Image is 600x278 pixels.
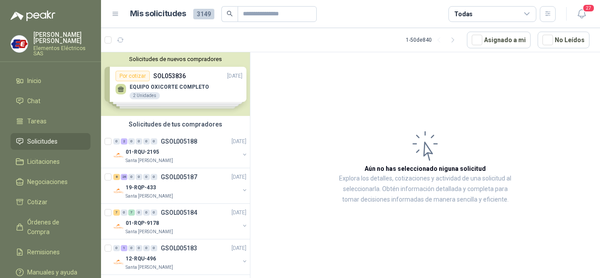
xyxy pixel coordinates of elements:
[11,173,90,190] a: Negociaciones
[161,138,197,144] p: GSOL005188
[136,209,142,216] div: 0
[27,197,47,207] span: Cotizar
[574,6,589,22] button: 27
[126,219,159,227] p: 01-RQP-9178
[538,32,589,48] button: No Leídos
[11,194,90,210] a: Cotizar
[27,177,68,187] span: Negociaciones
[11,93,90,109] a: Chat
[161,209,197,216] p: GSOL005184
[161,174,197,180] p: GSOL005187
[126,157,173,164] p: Santa [PERSON_NAME]
[143,174,150,180] div: 0
[113,207,248,235] a: 7 0 7 0 0 0 GSOL005184[DATE] Company Logo01-RQP-9178Santa [PERSON_NAME]
[136,245,142,251] div: 0
[121,209,127,216] div: 0
[105,56,246,62] button: Solicitudes de nuevos compradores
[227,11,233,17] span: search
[27,76,41,86] span: Inicio
[128,138,135,144] div: 0
[33,46,90,56] p: Elementos Eléctricos SAS
[101,52,250,116] div: Solicitudes de nuevos compradoresPor cotizarSOL053836[DATE] EQUIPO OXICORTE COMPLETO2 UnidadesPor...
[113,172,248,200] a: 8 26 0 0 0 0 GSOL005187[DATE] Company Logo19-RQP-433Santa [PERSON_NAME]
[27,96,40,106] span: Chat
[136,138,142,144] div: 0
[193,9,214,19] span: 3149
[231,244,246,253] p: [DATE]
[121,174,127,180] div: 26
[365,164,486,173] h3: Aún no has seleccionado niguna solicitud
[231,137,246,146] p: [DATE]
[27,116,47,126] span: Tareas
[136,174,142,180] div: 0
[582,4,595,12] span: 27
[11,113,90,130] a: Tareas
[406,33,460,47] div: 1 - 50 de 840
[11,133,90,150] a: Solicitudes
[113,150,124,161] img: Company Logo
[27,247,60,257] span: Remisiones
[126,255,156,263] p: 12-RQU-496
[454,9,473,19] div: Todas
[151,245,157,251] div: 0
[128,174,135,180] div: 0
[151,209,157,216] div: 0
[126,148,159,156] p: 01-RQU-2195
[121,138,127,144] div: 2
[143,138,150,144] div: 0
[161,245,197,251] p: GSOL005183
[11,244,90,260] a: Remisiones
[151,174,157,180] div: 0
[113,257,124,267] img: Company Logo
[27,267,77,277] span: Manuales y ayuda
[11,36,28,52] img: Company Logo
[113,186,124,196] img: Company Logo
[126,264,173,271] p: Santa [PERSON_NAME]
[128,245,135,251] div: 0
[113,209,120,216] div: 7
[467,32,531,48] button: Asignado a mi
[27,157,60,166] span: Licitaciones
[113,138,120,144] div: 0
[130,7,186,20] h1: Mis solicitudes
[143,209,150,216] div: 0
[101,116,250,133] div: Solicitudes de tus compradores
[113,243,248,271] a: 0 1 0 0 0 0 GSOL005183[DATE] Company Logo12-RQU-496Santa [PERSON_NAME]
[113,136,248,164] a: 0 2 0 0 0 0 GSOL005188[DATE] Company Logo01-RQU-2195Santa [PERSON_NAME]
[27,137,58,146] span: Solicitudes
[113,221,124,232] img: Company Logo
[126,193,173,200] p: Santa [PERSON_NAME]
[11,214,90,240] a: Órdenes de Compra
[113,174,120,180] div: 8
[151,138,157,144] div: 0
[33,32,90,44] p: [PERSON_NAME] [PERSON_NAME]
[113,245,120,251] div: 0
[11,11,55,21] img: Logo peakr
[126,228,173,235] p: Santa [PERSON_NAME]
[143,245,150,251] div: 0
[231,209,246,217] p: [DATE]
[128,209,135,216] div: 7
[11,153,90,170] a: Licitaciones
[27,217,82,237] span: Órdenes de Compra
[231,173,246,181] p: [DATE]
[11,72,90,89] a: Inicio
[121,245,127,251] div: 1
[126,184,156,192] p: 19-RQP-433
[338,173,512,205] p: Explora los detalles, cotizaciones y actividad de una solicitud al seleccionarla. Obtén informaci...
